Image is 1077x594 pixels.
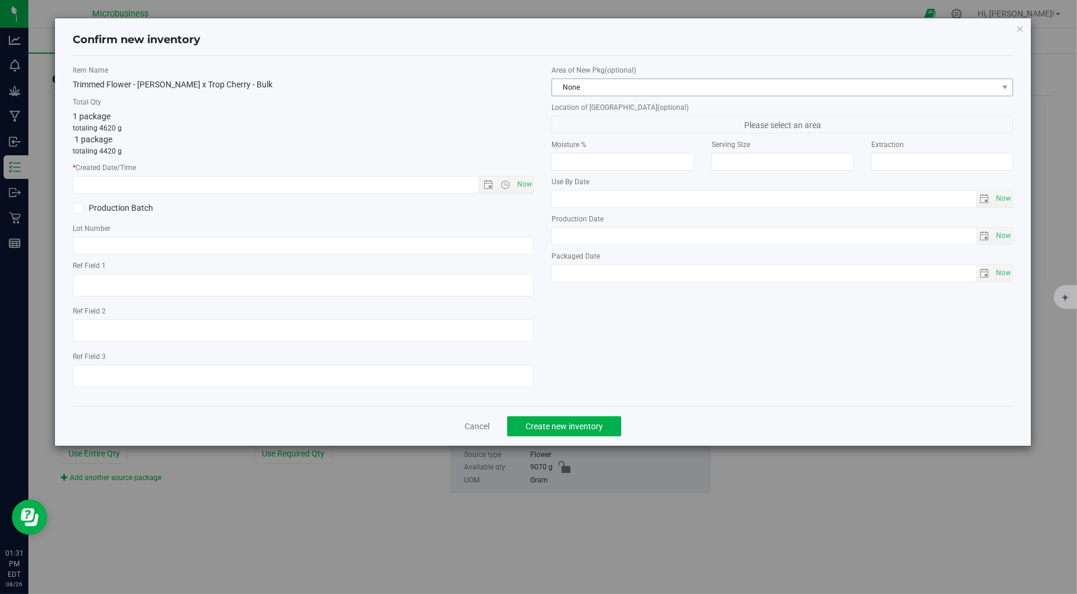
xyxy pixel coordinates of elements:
[552,214,1013,224] label: Production Date
[552,79,998,96] span: None
[73,146,534,156] p: totaling 4420 g
[871,139,1013,150] label: Extraction
[993,265,1013,282] span: select
[73,65,534,76] label: Item Name
[976,191,993,207] span: select
[478,180,498,190] span: Open the date view
[507,416,621,436] button: Create new inventory
[993,228,1013,244] span: select
[73,306,534,316] label: Ref Field 2
[994,190,1014,207] span: Set Current date
[73,32,200,48] h4: Confirm new inventory
[12,500,47,535] iframe: Resource center
[994,227,1014,244] span: Set Current date
[514,176,534,193] span: Set Current date
[525,422,603,431] span: Create new inventory
[73,202,294,214] label: Production Batch
[976,228,993,244] span: select
[73,223,534,234] label: Lot Number
[73,79,534,91] div: Trimmed Flower - [PERSON_NAME] x Trop Cherry - Bulk
[552,177,1013,187] label: Use By Date
[74,135,112,144] span: 1 package
[73,162,534,173] label: Created Date/Time
[73,123,534,133] p: totaling 4620 g
[73,112,111,121] span: 1 package
[657,103,689,112] span: (optional)
[73,97,534,107] label: Total Qty
[993,191,1013,207] span: select
[712,139,854,150] label: Serving Size
[73,351,534,362] label: Ref Field 3
[465,420,489,432] a: Cancel
[73,260,534,271] label: Ref Field 1
[994,265,1014,282] span: Set Current date
[552,251,1013,262] label: Packaged Date
[976,265,993,282] span: select
[552,139,693,150] label: Moisture %
[605,66,636,74] span: (optional)
[552,102,1013,113] label: Location of [GEOGRAPHIC_DATA]
[552,116,1013,133] span: Please select an area
[495,180,515,190] span: Open the time view
[552,65,1013,76] label: Area of New Pkg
